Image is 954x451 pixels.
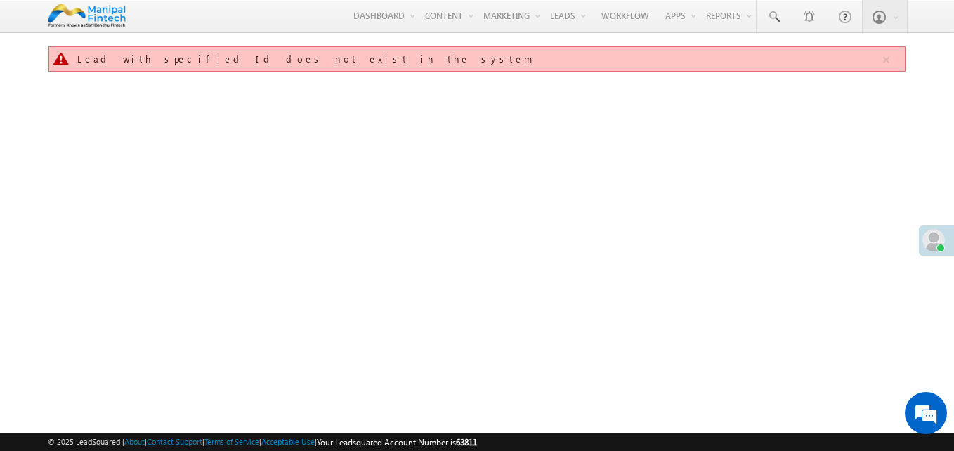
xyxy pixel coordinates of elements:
a: Acceptable Use [261,437,315,446]
div: Lead with specified Id does not exist in the system [77,53,880,65]
span: © 2025 LeadSquared | | | | | [48,436,477,449]
span: 63811 [456,437,477,447]
a: About [124,437,145,446]
span: Your Leadsquared Account Number is [317,437,477,447]
a: Terms of Service [204,437,259,446]
a: Contact Support [147,437,202,446]
img: Custom Logo [48,4,126,28]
